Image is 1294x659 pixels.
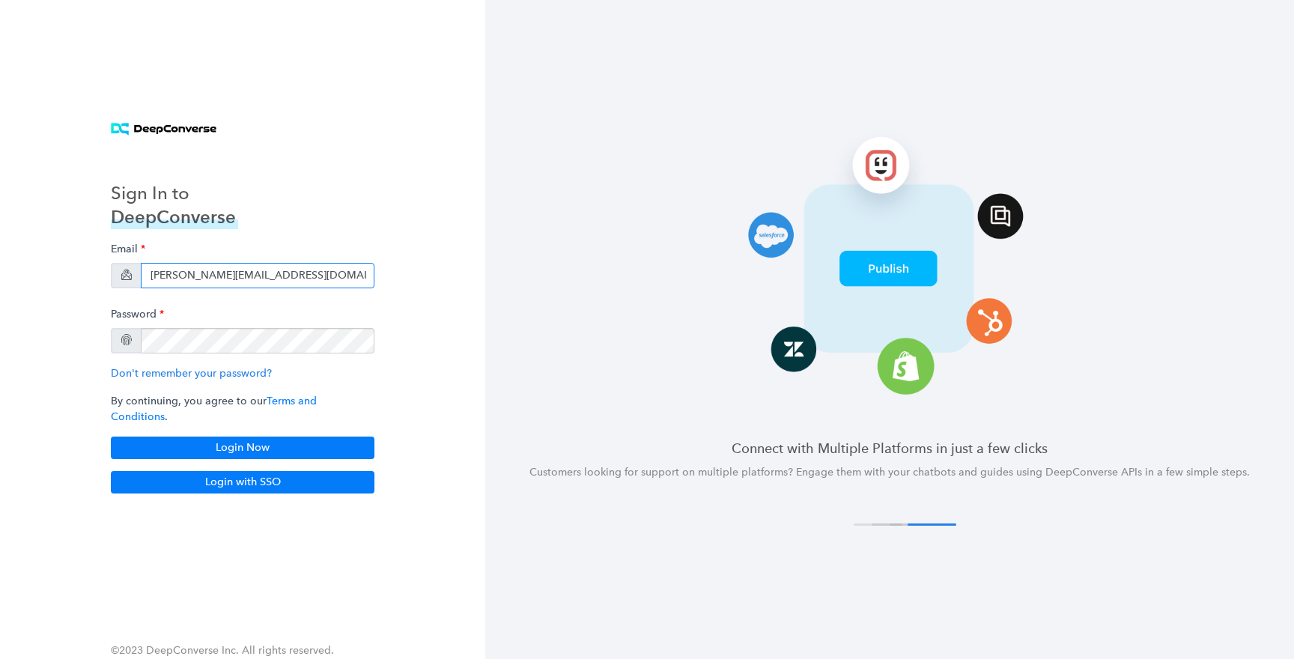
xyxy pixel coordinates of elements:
button: Login Now [111,437,374,459]
button: Login with SSO [111,471,374,494]
label: Email [111,235,145,263]
button: 2 [872,523,920,526]
button: 4 [908,523,956,526]
button: 3 [890,523,938,526]
span: ©2023 DeepConverse Inc. All rights reserved. [111,644,334,657]
a: Terms and Conditions [111,395,317,423]
p: By continuing, you agree to our . [111,393,374,425]
a: Don't remember your password? [111,367,272,380]
img: carousel 4 [687,124,1092,403]
h4: Connect with Multiple Platforms in just a few clicks [521,439,1258,458]
img: horizontal logo [111,123,216,136]
h3: DeepConverse [111,205,238,229]
span: Customers looking for support on multiple platforms? Engage them with your chatbots and guides us... [529,466,1250,479]
label: Password [111,300,164,328]
button: 1 [854,523,902,526]
h3: Sign In to [111,181,238,205]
